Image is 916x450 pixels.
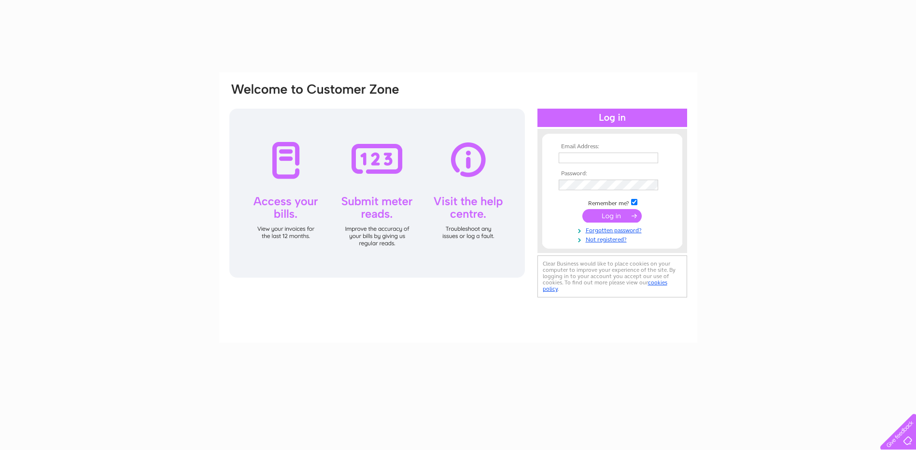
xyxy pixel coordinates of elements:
[537,255,687,297] div: Clear Business would like to place cookies on your computer to improve your experience of the sit...
[559,234,668,243] a: Not registered?
[582,209,642,223] input: Submit
[543,279,667,292] a: cookies policy
[556,170,668,177] th: Password:
[559,225,668,234] a: Forgotten password?
[556,197,668,207] td: Remember me?
[556,143,668,150] th: Email Address:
